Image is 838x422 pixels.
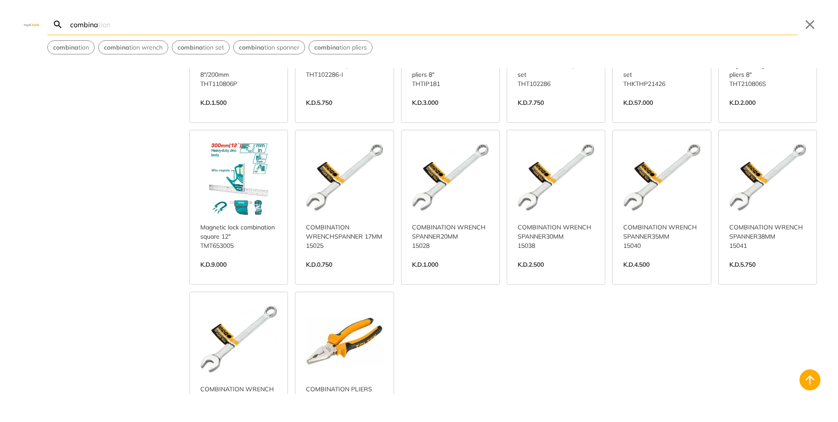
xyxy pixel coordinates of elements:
[21,22,42,26] img: Close
[53,43,89,52] span: tion
[172,40,230,54] div: Suggestion: combination set
[178,43,224,52] span: tion set
[53,19,63,30] svg: Search
[172,41,229,54] button: Select suggestion: combination set
[803,373,817,387] svg: Back to top
[178,43,203,51] strong: combina
[104,43,163,52] span: tion wrench
[239,43,264,51] strong: combina
[309,41,372,54] button: Select suggestion: combination pliers
[99,41,168,54] button: Select suggestion: combination wrench
[53,43,78,51] strong: combina
[314,43,340,51] strong: combina
[309,40,373,54] div: Suggestion: combination pliers
[48,41,94,54] button: Select suggestion: combination
[803,18,817,32] button: Close
[239,43,299,52] span: tion spanner
[314,43,367,52] span: tion pliers
[234,41,305,54] button: Select suggestion: combination spanner
[98,40,168,54] div: Suggestion: combination wrench
[233,40,305,54] div: Suggestion: combination spanner
[104,43,129,51] strong: combina
[68,14,798,35] input: Search…
[799,369,820,390] button: Back to top
[47,40,95,54] div: Suggestion: combination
